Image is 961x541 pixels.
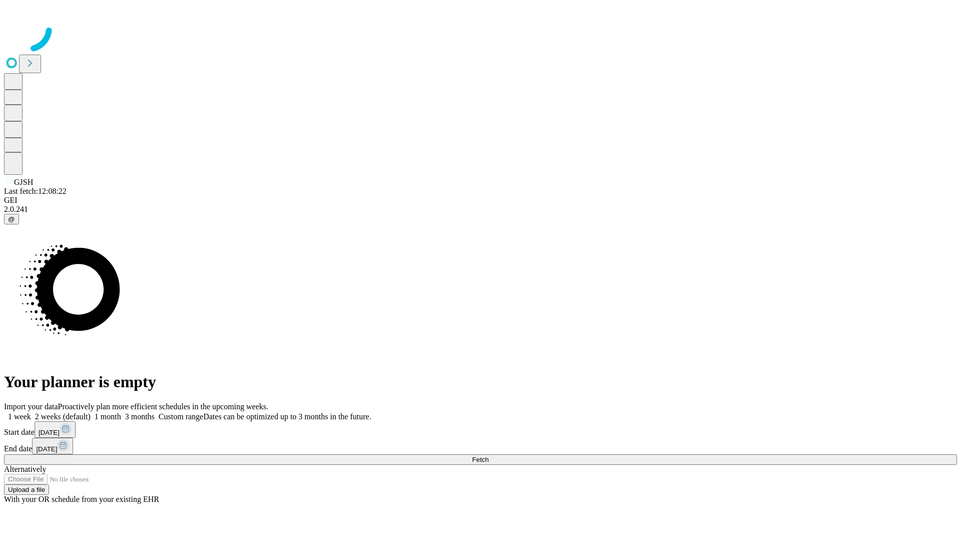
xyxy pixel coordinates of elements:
[159,412,203,421] span: Custom range
[4,495,159,503] span: With your OR schedule from your existing EHR
[8,412,31,421] span: 1 week
[14,178,33,186] span: GJSH
[4,196,957,205] div: GEI
[32,438,73,454] button: [DATE]
[4,205,957,214] div: 2.0.241
[8,215,15,223] span: @
[472,456,489,463] span: Fetch
[4,421,957,438] div: Start date
[4,438,957,454] div: End date
[4,373,957,391] h1: Your planner is empty
[125,412,155,421] span: 3 months
[36,445,57,453] span: [DATE]
[4,454,957,465] button: Fetch
[39,429,60,436] span: [DATE]
[4,187,67,195] span: Last fetch: 12:08:22
[203,412,371,421] span: Dates can be optimized up to 3 months in the future.
[4,214,19,224] button: @
[58,402,268,411] span: Proactively plan more efficient schedules in the upcoming weeks.
[95,412,121,421] span: 1 month
[4,402,58,411] span: Import your data
[4,484,49,495] button: Upload a file
[35,421,76,438] button: [DATE]
[4,465,46,473] span: Alternatively
[35,412,91,421] span: 2 weeks (default)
